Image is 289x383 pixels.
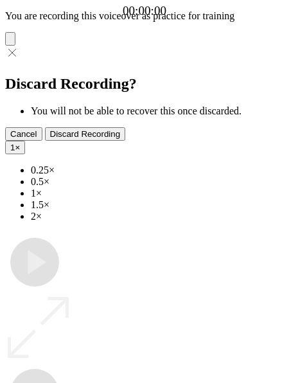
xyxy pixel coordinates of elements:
button: Discard Recording [45,127,126,141]
li: 0.25× [31,165,284,176]
li: You will not be able to recover this once discarded. [31,105,284,117]
li: 2× [31,211,284,222]
button: Cancel [5,127,42,141]
button: 1× [5,141,25,154]
li: 1× [31,188,284,199]
h2: Discard Recording? [5,75,284,93]
li: 1.5× [31,199,284,211]
p: You are recording this voiceover as practice for training [5,10,284,22]
span: 1 [10,143,15,152]
a: 00:00:00 [123,4,166,18]
li: 0.5× [31,176,284,188]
